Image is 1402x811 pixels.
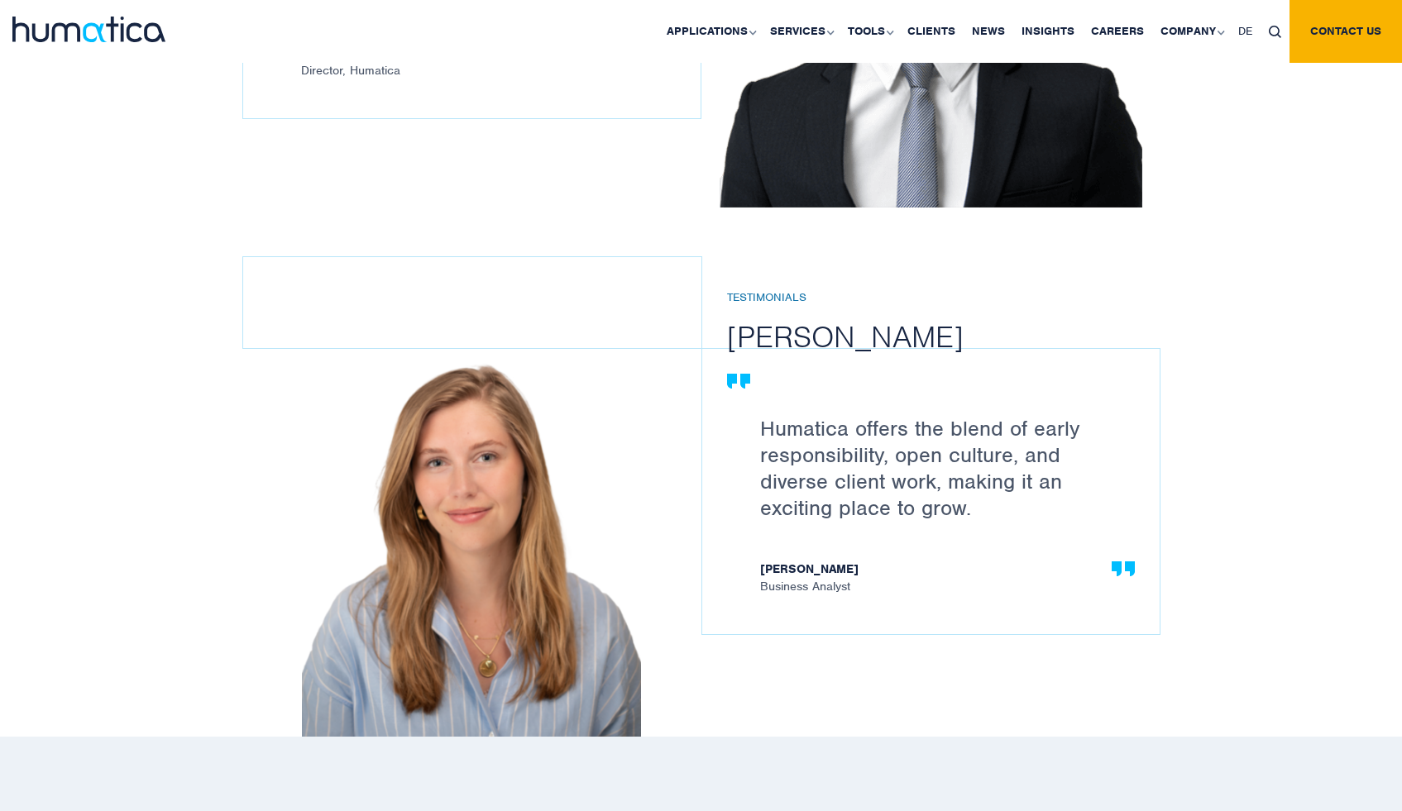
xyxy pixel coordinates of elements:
span: Business Analyst [760,562,1118,593]
img: Careers [302,348,641,737]
p: Humatica offers the blend of early responsibility, open culture, and diverse client work, making ... [760,415,1118,521]
h2: [PERSON_NAME] [727,317,1184,355]
strong: [PERSON_NAME] [760,562,1118,580]
img: logo [12,17,165,42]
span: Director, Humatica [301,46,659,77]
span: DE [1238,24,1252,38]
img: search_icon [1269,26,1281,38]
h6: Testimonials [727,291,1184,305]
